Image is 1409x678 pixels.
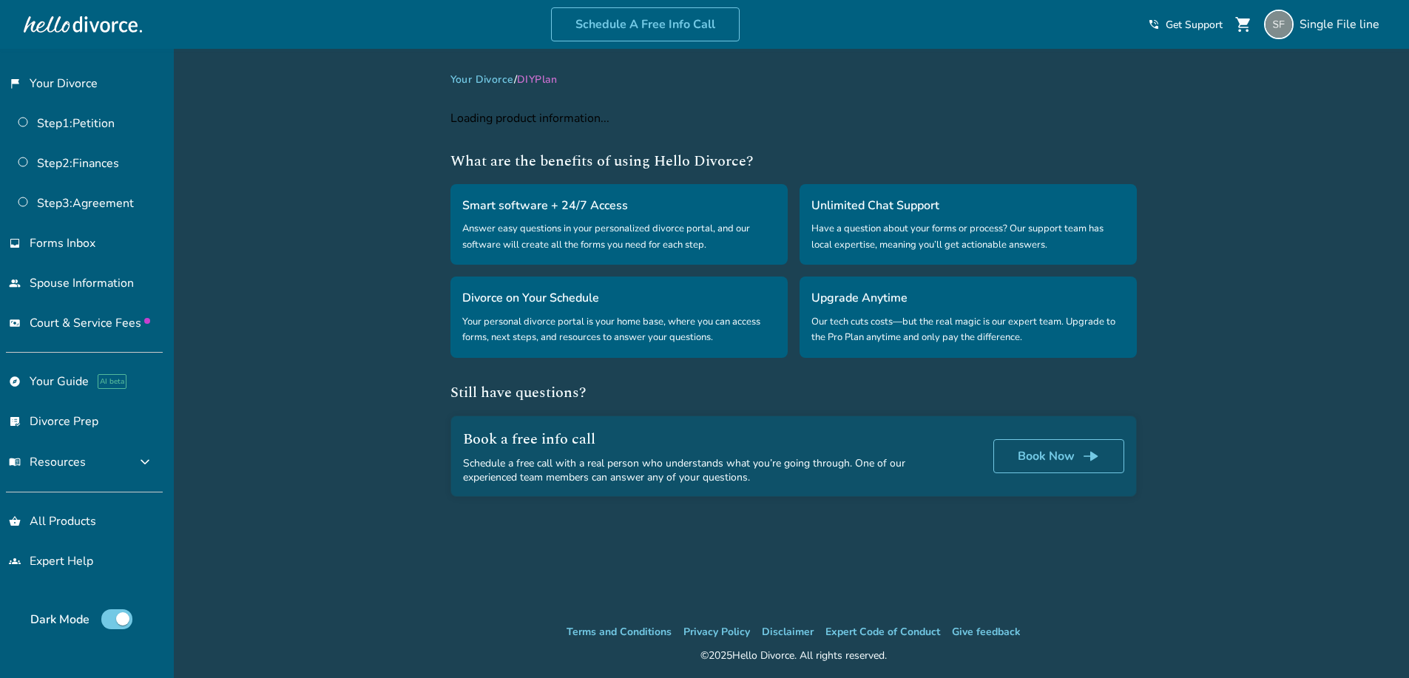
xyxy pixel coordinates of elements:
span: Single File line [1300,16,1385,33]
span: flag_2 [9,78,21,89]
img: singlefileline@hellodivorce.com [1264,10,1294,39]
a: Your Divorce [450,72,514,87]
h2: Book a free info call [463,428,958,450]
a: Privacy Policy [683,625,750,639]
h3: Smart software + 24/7 Access [462,196,776,215]
li: Give feedback [952,623,1021,641]
span: Dark Mode [30,611,89,628]
span: AI beta [98,374,126,389]
div: Our tech cuts costs—but the real magic is our expert team. Upgrade to the Pro Plan anytime and on... [811,314,1125,346]
div: Schedule a free call with a real person who understands what you’re going through. One of our exp... [463,456,958,484]
span: Get Support [1166,18,1223,32]
span: expand_more [136,453,154,471]
span: shopping_basket [9,515,21,527]
h3: Upgrade Anytime [811,288,1125,308]
a: Book Nowline_end_arrow [993,439,1124,473]
span: list_alt_check [9,416,21,427]
span: universal_currency_alt [9,317,21,329]
div: / [450,72,1137,87]
div: © 2025 Hello Divorce. All rights reserved. [700,647,887,665]
span: groups [9,555,21,567]
div: Your personal divorce portal is your home base, where you can access forms, next steps, and resou... [462,314,776,346]
span: phone_in_talk [1148,18,1160,30]
div: Loading product information... [450,110,1137,126]
div: Answer easy questions in your personalized divorce portal, and our software will create all the f... [462,221,776,253]
span: DIY Plan [517,72,558,87]
div: Have a question about your forms or process? Our support team has local expertise, meaning you’ll... [811,221,1125,253]
a: Schedule A Free Info Call [551,7,740,41]
iframe: Chat Widget [1335,607,1409,678]
h2: Still have questions? [450,382,1137,404]
h3: Unlimited Chat Support [811,196,1125,215]
h2: What are the benefits of using Hello Divorce? [450,150,1137,172]
span: line_end_arrow [1082,447,1100,465]
a: phone_in_talkGet Support [1148,18,1223,32]
span: shopping_cart [1234,16,1252,33]
span: menu_book [9,456,21,468]
span: inbox [9,237,21,249]
li: Disclaimer [762,623,814,641]
a: Expert Code of Conduct [825,625,940,639]
span: explore [9,376,21,387]
span: people [9,277,21,289]
span: Court & Service Fees [30,315,150,331]
span: Resources [9,454,86,470]
a: Terms and Conditions [567,625,672,639]
h3: Divorce on Your Schedule [462,288,776,308]
span: Forms Inbox [30,235,95,251]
